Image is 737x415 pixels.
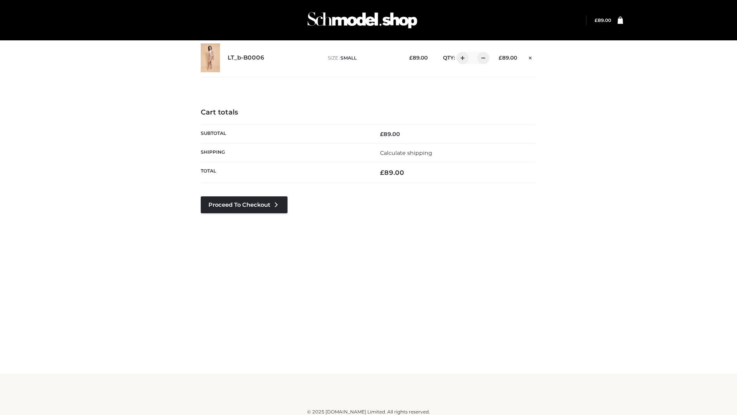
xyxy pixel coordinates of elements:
span: £ [595,17,598,23]
bdi: 89.00 [595,17,611,23]
th: Shipping [201,143,368,162]
bdi: 89.00 [409,55,428,61]
span: £ [380,169,384,176]
p: size : [328,55,397,61]
a: £89.00 [595,17,611,23]
a: Calculate shipping [380,149,432,156]
bdi: 89.00 [499,55,517,61]
span: £ [499,55,502,61]
a: Proceed to Checkout [201,196,288,213]
bdi: 89.00 [380,131,400,138]
h4: Cart totals [201,108,536,117]
th: Subtotal [201,124,368,143]
a: LT_b-B0006 [228,54,264,61]
span: £ [409,55,413,61]
a: Remove this item [525,52,536,62]
th: Total [201,163,368,183]
span: £ [380,131,383,138]
div: QTY: [435,52,487,64]
span: SMALL [340,55,357,61]
img: Schmodel Admin 964 [305,5,420,35]
bdi: 89.00 [380,169,404,176]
